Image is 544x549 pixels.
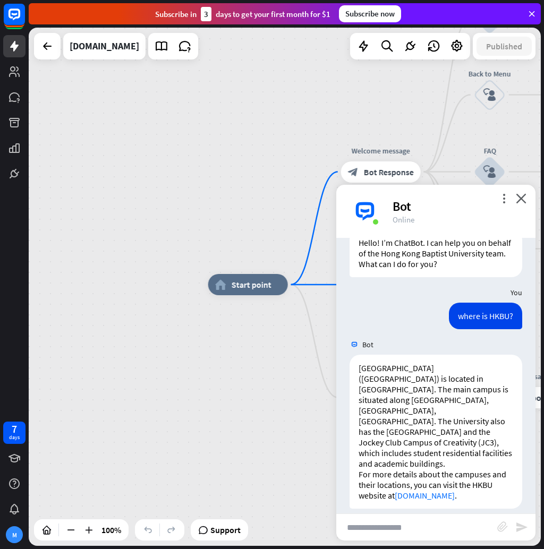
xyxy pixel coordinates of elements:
button: Published [477,37,532,56]
i: block_bot_response [348,167,359,177]
div: Welcome message [333,145,429,156]
i: block_user_input [483,166,496,178]
span: Bot Response [364,167,414,177]
p: For more details about the campuses and their locations, you can visit the HKBU website at . [359,469,513,501]
i: close [516,193,526,203]
div: Bot [393,198,523,215]
i: block_user_input [483,89,496,101]
button: Open LiveChat chat widget [8,4,40,36]
span: Start point [232,279,271,290]
div: Online [393,215,523,225]
div: where is HKBU? [449,303,522,329]
i: block_attachment [497,521,508,532]
div: 3 [201,7,211,21]
div: Subscribe now [339,5,401,22]
a: [DOMAIN_NAME] [395,490,455,501]
i: send [515,521,528,534]
div: FAQ [458,145,522,156]
i: more_vert [499,193,509,203]
div: M [6,526,23,543]
div: Subscribe in days to get your first month for $1 [155,7,330,21]
span: Bot [362,340,373,349]
div: Back to Menu [458,68,522,79]
div: 100% [98,521,124,538]
span: You [511,288,522,297]
p: [GEOGRAPHIC_DATA] ([GEOGRAPHIC_DATA]) is located in [GEOGRAPHIC_DATA]. The main campus is situate... [359,363,513,469]
i: home_2 [215,279,226,290]
div: Hello! I’m ChatBot. I can help you on behalf of the Hong Kong Baptist University team. What can I... [350,229,522,277]
a: 7 days [3,422,25,444]
div: hkbu.edu.hk [70,33,139,59]
span: Support [210,521,241,538]
div: days [9,434,20,441]
div: 7 [12,424,17,434]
